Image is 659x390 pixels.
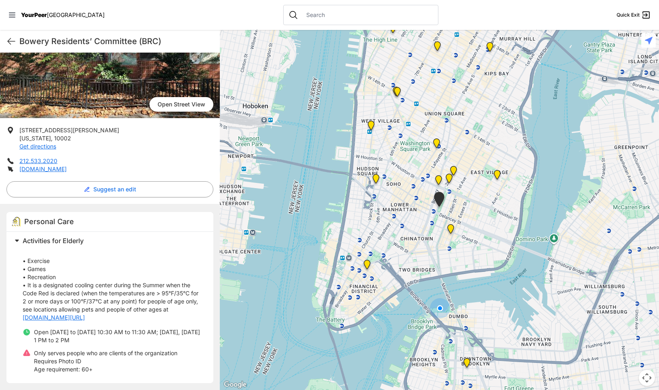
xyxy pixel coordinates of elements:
[21,13,105,17] a: YourPeer[GEOGRAPHIC_DATA]
[462,358,472,371] div: Brooklyn Student Health Center (SHC) and Gym
[432,41,442,54] div: New Location, Headquarters
[51,135,53,142] span: ,
[19,157,57,164] a: 212.533.2020
[391,87,401,100] div: Center Youth
[434,175,444,188] div: Bowery Campus
[371,174,381,187] div: Main Location, SoHo, DYCD Youth Drop-in Center
[222,379,248,390] a: Open this area in Google Maps (opens a new window)
[24,217,74,226] span: Personal Care
[446,224,456,237] div: Lower East Side Youth Drop-in Center. Yellow doors with grey buzzer on the right
[34,366,80,373] span: Age requirement:
[19,165,67,172] a: [DOMAIN_NAME]
[485,42,495,55] div: Mainchance Adult Drop-in Center
[430,298,450,318] div: You are here!
[444,174,454,187] div: St. Joseph House
[23,237,84,245] span: Activities for Elderly
[93,185,136,193] span: Suggest an edit
[47,11,105,18] span: [GEOGRAPHIC_DATA]
[617,12,640,18] span: Quick Exit
[222,379,248,390] img: Google
[639,370,655,386] button: Map camera controls
[19,36,213,47] h1: Bowery Residents’ Committee (BRC)
[149,97,213,112] span: Open Street View
[34,357,177,365] p: Requires Photo ID
[432,192,446,210] div: Senior Services Center
[21,11,47,18] span: YourPeer
[54,135,71,142] span: 10002
[34,350,177,356] span: Only serves people who are clients of the organization
[366,121,376,134] div: Greenwich Village
[19,127,119,134] span: [STREET_ADDRESS][PERSON_NAME]
[617,10,651,20] a: Quick Exit
[492,170,502,183] div: Manhattan
[34,365,177,373] p: 60+
[6,181,213,197] button: Suggest an edit
[34,329,200,343] span: Open [DATE] to [DATE] 10:30 AM to 11:30 AM; [DATE], [DATE] 1 PM to 2 PM
[432,138,442,151] div: Harvey Milk High School
[448,166,459,179] div: Maryhouse
[392,87,402,100] div: The Center, Main Building
[301,11,433,19] input: Search
[23,314,85,322] a: [DOMAIN_NAME][URL]
[19,143,56,150] a: Get directions
[362,260,372,273] div: Main Office
[23,249,204,322] p: • Exercise • Games • Recreation • It is a designated cooling center during the Summer when the Co...
[19,135,51,142] span: [US_STATE]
